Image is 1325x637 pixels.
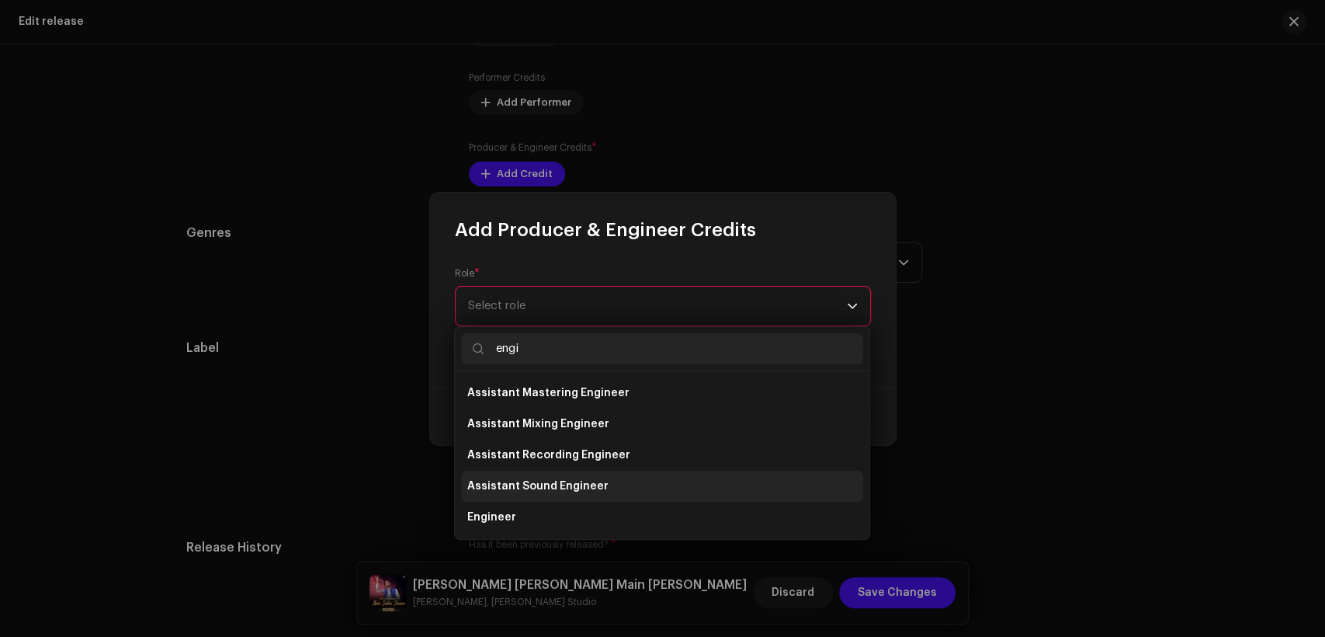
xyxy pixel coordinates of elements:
span: Assistant Mastering Engineer [467,385,630,401]
span: Engineer [467,510,516,525]
li: Engineer [461,502,863,533]
span: Assistant Sound Engineer [467,479,609,494]
li: Assistant Recording Engineer [461,440,863,471]
span: Assistant Mixing Engineer [467,416,609,432]
li: Assistant Mastering Engineer [461,378,863,409]
label: Role [455,267,480,280]
span: Assistant Recording Engineer [467,447,630,463]
span: Add Producer & Engineer Credits [455,218,756,242]
li: Mastering Engineer [461,533,863,564]
li: Assistant Mixing Engineer [461,409,863,440]
span: Select role [468,287,847,325]
li: Assistant Sound Engineer [461,471,863,502]
div: dropdown trigger [847,287,858,325]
